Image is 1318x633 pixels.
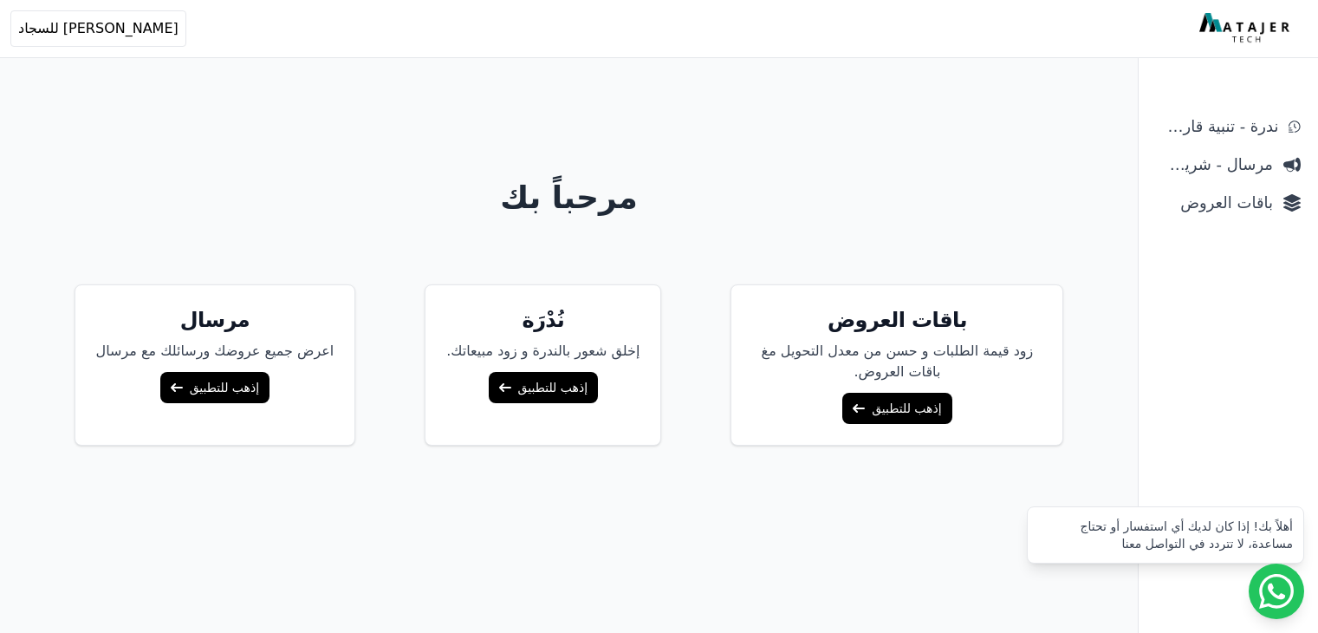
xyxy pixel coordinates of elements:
span: [PERSON_NAME] للسجاد [18,18,179,39]
h5: مرسال [96,306,334,334]
div: أهلاً بك! إذا كان لديك أي استفسار أو تحتاج مساعدة، لا تتردد في التواصل معنا [1038,518,1293,552]
a: إذهب للتطبيق [489,372,598,403]
p: زود قيمة الطلبات و حسن من معدل التحويل مغ باقات العروض. [752,341,1042,382]
p: اعرض جميع عروضك ورسائلك مع مرسال [96,341,334,362]
button: [PERSON_NAME] للسجاد [10,10,186,47]
a: إذهب للتطبيق [160,372,269,403]
span: مرسال - شريط دعاية [1156,153,1273,177]
a: إذهب للتطبيق [842,393,951,424]
span: باقات العروض [1156,191,1273,215]
img: MatajerTech Logo [1199,13,1294,44]
h1: مرحباً بك [15,180,1124,215]
h5: باقات العروض [752,306,1042,334]
h5: نُدْرَة [446,306,640,334]
span: ندرة - تنبية قارب علي النفاذ [1156,114,1278,139]
p: إخلق شعور بالندرة و زود مبيعاتك. [446,341,640,362]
